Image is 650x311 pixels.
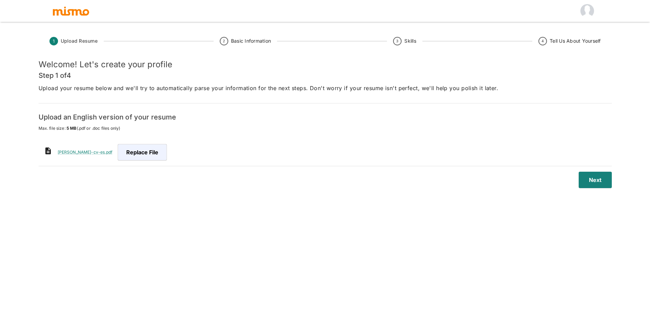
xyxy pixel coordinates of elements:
span: Skills [404,38,416,44]
a: [PERSON_NAME]-cv-es.pdf [58,150,112,155]
span: Tell Us About Yourself [550,38,601,44]
span: 5 MB [67,126,77,131]
h6: Upload an English version of your resume [39,112,612,123]
span: Basic Information [231,38,271,44]
img: null null [580,4,594,18]
span: Replace file [118,144,167,160]
text: 2 [223,39,225,43]
img: logo [52,6,90,16]
span: Max. file size: (.pdf or .doc files only) [39,125,612,132]
h5: Welcome! Let's create your profile [39,59,612,70]
span: Upload Resume [61,38,98,44]
button: Next [579,172,612,188]
p: Upload your resume below and we'll try to automatically parse your information for the next steps... [39,83,612,93]
text: 3 [396,39,399,43]
text: 4 [541,39,544,43]
text: 1 [53,39,54,44]
h6: Step 1 of 4 [39,70,612,81]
